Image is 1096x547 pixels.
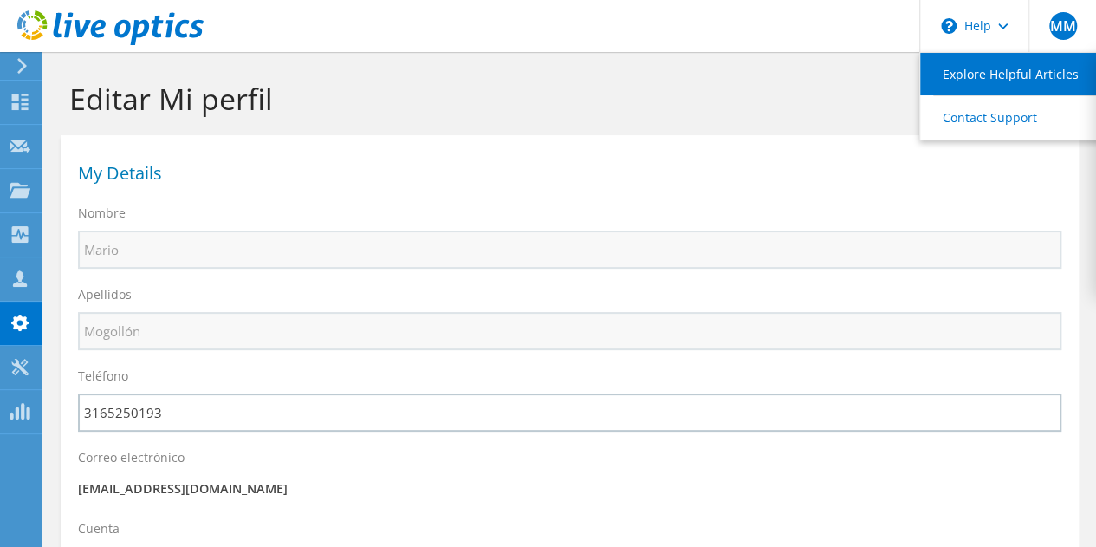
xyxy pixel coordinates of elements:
[69,81,1061,117] h1: Editar Mi perfil
[78,286,132,303] label: Apellidos
[78,205,126,222] label: Nombre
[78,165,1053,182] h1: My Details
[1049,12,1077,40] span: MM
[78,520,120,537] label: Cuenta
[78,479,1061,498] p: [EMAIL_ADDRESS][DOMAIN_NAME]
[941,18,957,34] svg: \n
[78,449,185,466] label: Correo electrónico
[78,368,128,385] label: Teléfono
